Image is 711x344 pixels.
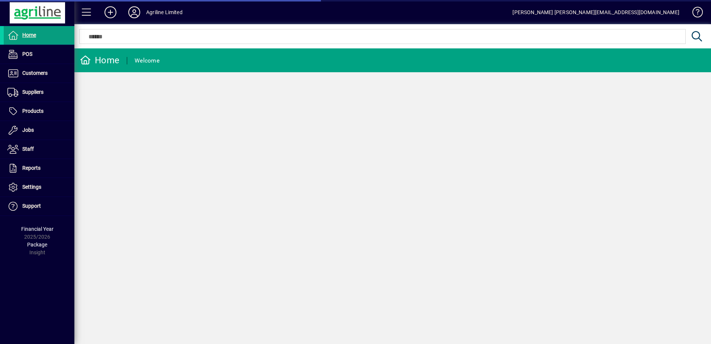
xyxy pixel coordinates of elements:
[4,45,74,64] a: POS
[22,89,44,95] span: Suppliers
[4,121,74,140] a: Jobs
[22,108,44,114] span: Products
[4,140,74,159] a: Staff
[22,32,36,38] span: Home
[135,55,160,67] div: Welcome
[22,127,34,133] span: Jobs
[22,203,41,209] span: Support
[4,178,74,197] a: Settings
[22,146,34,152] span: Staff
[27,242,47,248] span: Package
[22,165,41,171] span: Reports
[22,184,41,190] span: Settings
[4,64,74,83] a: Customers
[99,6,122,19] button: Add
[4,102,74,121] a: Products
[687,1,702,26] a: Knowledge Base
[22,51,32,57] span: POS
[512,6,679,18] div: [PERSON_NAME] [PERSON_NAME][EMAIL_ADDRESS][DOMAIN_NAME]
[146,6,183,18] div: Agriline Limited
[22,70,48,76] span: Customers
[4,159,74,178] a: Reports
[80,54,119,66] div: Home
[21,226,54,232] span: Financial Year
[4,197,74,216] a: Support
[4,83,74,102] a: Suppliers
[122,6,146,19] button: Profile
